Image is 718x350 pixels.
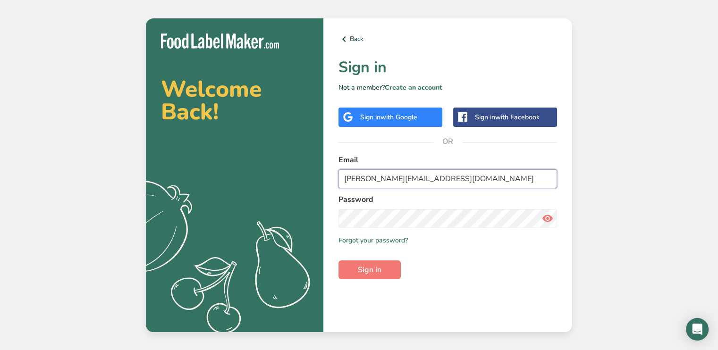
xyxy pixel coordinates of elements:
img: Food Label Maker [161,33,279,49]
label: Email [338,154,557,166]
button: Sign in [338,260,401,279]
span: OR [434,127,462,156]
p: Not a member? [338,83,557,92]
span: with Facebook [495,113,540,122]
span: with Google [380,113,417,122]
h2: Welcome Back! [161,78,308,123]
div: Sign in [475,112,540,122]
input: Enter Your Email [338,169,557,188]
a: Back [338,33,557,45]
div: Open Intercom Messenger [686,318,709,341]
a: Forgot your password? [338,235,408,245]
label: Password [338,194,557,205]
span: Sign in [358,264,381,275]
a: Create an account [385,83,442,92]
h1: Sign in [338,56,557,79]
div: Sign in [360,112,417,122]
